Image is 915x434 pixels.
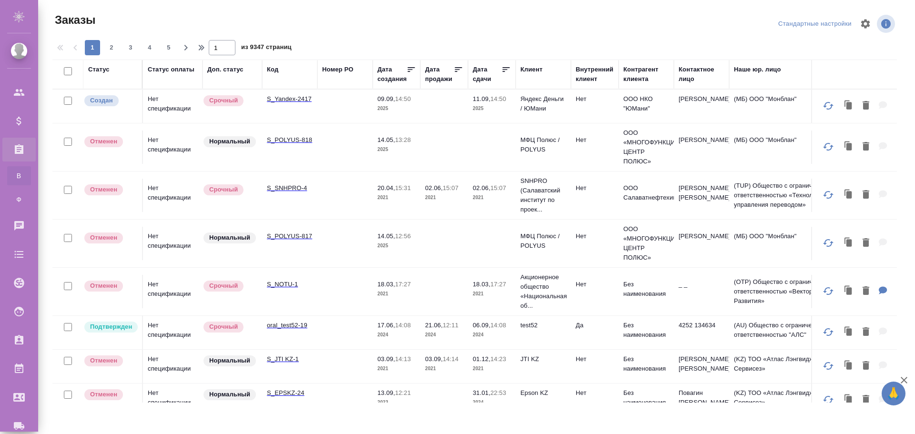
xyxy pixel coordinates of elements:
p: Срочный [209,96,238,105]
span: Ф [12,195,26,204]
p: Без наименования [623,321,669,340]
button: Клонировать [840,96,858,116]
span: Заказы [52,12,95,28]
span: 3 [123,43,138,52]
p: 14.05, [377,232,395,240]
p: 14:50 [490,95,506,102]
div: Статус оплаты [148,65,194,74]
p: 17.06, [377,322,395,329]
td: Нет спецификации [143,350,203,383]
div: Код [267,65,278,74]
button: 🙏 [882,382,905,405]
p: 31.01, [473,389,490,396]
span: 5 [161,43,176,52]
p: Яндекс Деньги / ЮМани [520,94,566,113]
div: Выставляет КМ после отмены со стороны клиента. Если уже после запуска – КМ пишет ПМу про отмену, ... [83,280,137,293]
p: 22:53 [490,389,506,396]
p: 14:50 [395,95,411,102]
span: 2 [104,43,119,52]
td: (KZ) ТОО «Атлас Лэнгвидж Сервисез» [729,350,844,383]
p: 2024 [425,330,463,340]
p: 03.09, [377,355,395,363]
td: [PERSON_NAME] [674,131,729,164]
button: 3 [123,40,138,55]
p: Подтвержден [90,322,132,332]
p: S_POLYUS-817 [267,232,313,241]
button: 4 [142,40,157,55]
p: Отменен [90,356,117,365]
td: Повагин [PERSON_NAME] [674,384,729,417]
td: Нет спецификации [143,131,203,164]
p: S_Yandex-2417 [267,94,313,104]
p: 12:11 [443,322,458,329]
td: (TUP) Общество с ограниченной ответственностью «Технологии управления переводом» [729,176,844,214]
span: В [12,171,26,181]
p: 2025 [377,241,416,251]
div: Выставляется автоматически при создании заказа [83,94,137,107]
p: Срочный [209,281,238,291]
button: Клонировать [840,233,858,253]
p: 14:14 [443,355,458,363]
td: _ _ [674,275,729,308]
div: Наше юр. лицо [734,65,781,74]
button: 5 [161,40,176,55]
p: 2023 [377,398,416,407]
p: 21.06, [425,322,443,329]
p: Нормальный [209,390,250,399]
div: Выставляет КМ после уточнения всех необходимых деталей и получения согласия клиента на запуск. С ... [83,321,137,333]
span: 🙏 [885,384,902,404]
p: 20.04, [377,184,395,192]
span: Посмотреть информацию [877,15,897,33]
div: Дата создания [377,65,407,84]
p: 12:21 [395,389,411,396]
div: Дата сдачи [473,65,501,84]
p: oral_test52-19 [267,321,313,330]
p: МФЦ Полюс / POLYUS [520,232,566,251]
td: (OTP) Общество с ограниченной ответственностью «Вектор Развития» [729,273,844,311]
p: S_JTI KZ-1 [267,354,313,364]
p: 2021 [377,364,416,373]
p: 12:56 [395,232,411,240]
p: Нет [576,388,614,398]
p: Нет [576,354,614,364]
button: Клонировать [840,323,858,342]
button: Удалить [858,282,874,301]
div: Выставляет КМ после отмены со стороны клиента. Если уже после запуска – КМ пишет ПМу про отмену, ... [83,354,137,367]
p: Создан [90,96,113,105]
p: 14:23 [490,355,506,363]
p: test52 [520,321,566,330]
button: Удалить [858,323,874,342]
p: 02.06, [473,184,490,192]
div: Выставляется автоматически, если на указанный объем услуг необходимо больше времени в стандартном... [203,321,257,333]
p: 2025 [377,145,416,154]
td: Нет спецификации [143,227,203,260]
div: Контактное лицо [679,65,724,84]
div: Статус по умолчанию для стандартных заказов [203,135,257,148]
p: ООО Салаватнефтехимпроект [623,183,669,202]
p: 17:27 [490,281,506,288]
p: Без наименования [623,280,669,299]
td: (KZ) ТОО «Атлас Лэнгвидж Сервисез» [729,384,844,417]
button: 2 [104,40,119,55]
p: 09.09, [377,95,395,102]
p: JTI KZ [520,354,566,364]
p: 2021 [377,289,416,299]
td: Нет спецификации [143,316,203,349]
p: Нормальный [209,233,250,242]
p: ООО «МНОГОФУНКЦИОНАЛЬНЫЙ ЦЕНТР ПОЛЮС» [623,128,669,166]
p: 11.09, [473,95,490,102]
p: 14:08 [395,322,411,329]
p: Нет [576,94,614,104]
button: Удалить [858,233,874,253]
td: Нет спецификации [143,275,203,308]
td: (МБ) ООО "Монблан" [729,131,844,164]
p: 13.09, [377,389,395,396]
p: Epson KZ [520,388,566,398]
p: 2025 [473,104,511,113]
p: 17:27 [395,281,411,288]
p: Да [576,321,614,330]
p: Отменен [90,233,117,242]
p: Без наименования [623,354,669,373]
span: Настроить таблицу [854,12,877,35]
td: (AU) Общество с ограниченной ответственностью "АЛС" [729,316,844,349]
